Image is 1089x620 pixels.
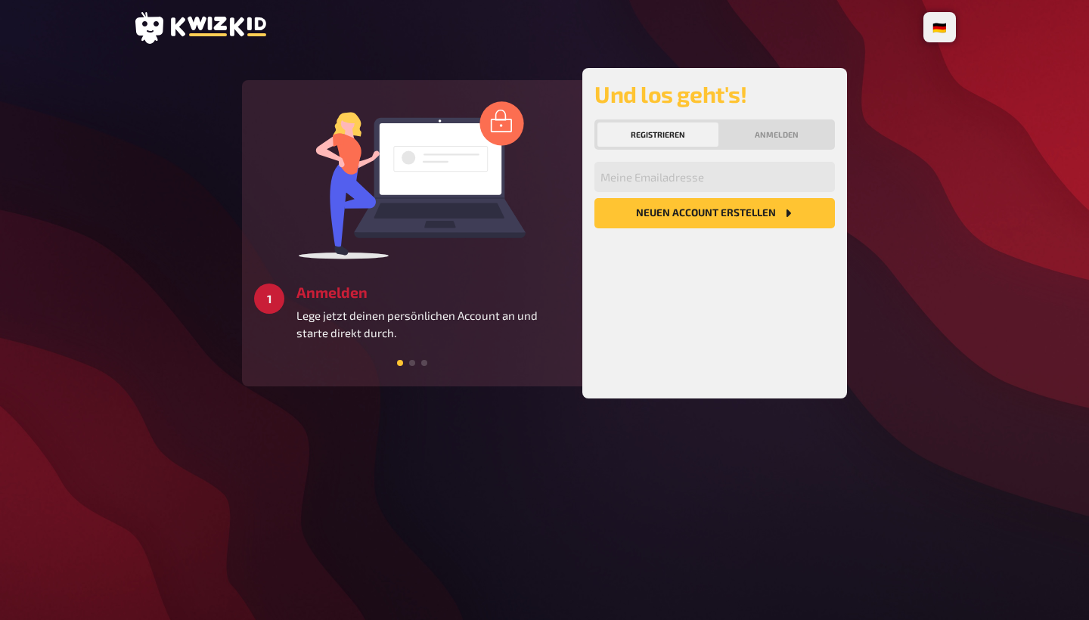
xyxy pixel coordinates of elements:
[296,307,570,341] p: Lege jetzt deinen persönlichen Account an und starte direkt durch.
[594,198,835,228] button: Neuen Account Erstellen
[296,284,570,301] h3: Anmelden
[597,122,718,147] button: Registrieren
[594,162,835,192] input: Meine Emailadresse
[254,284,284,314] div: 1
[926,15,953,39] li: 🇩🇪
[594,80,835,107] h2: Und los geht's!
[721,122,832,147] button: Anmelden
[299,101,526,259] img: log in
